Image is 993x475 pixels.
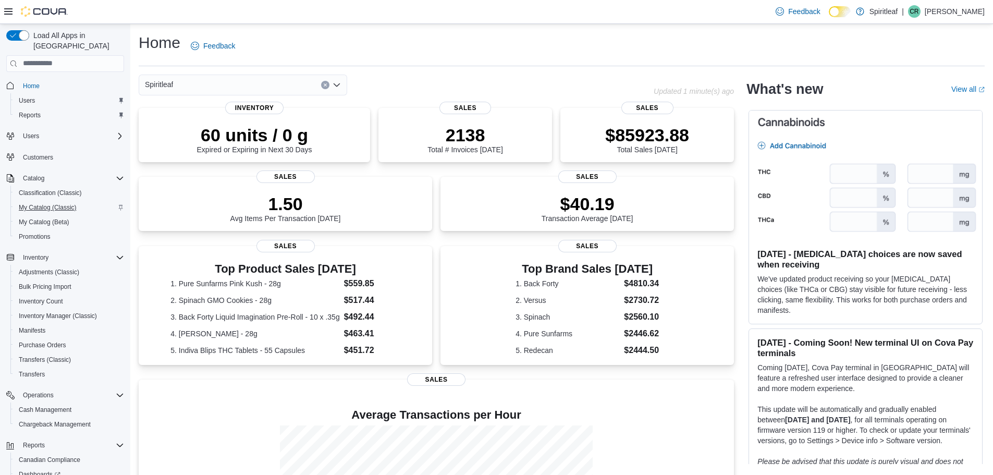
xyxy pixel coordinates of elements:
span: My Catalog (Beta) [15,216,124,228]
span: Sales [558,170,617,183]
button: Customers [2,150,128,165]
span: Classification (Classic) [19,189,82,197]
span: Users [19,130,124,142]
span: Sales [407,373,465,386]
button: Inventory [19,251,53,264]
button: Reports [2,438,128,453]
button: Catalog [19,172,48,185]
button: Clear input [321,81,329,89]
span: Transfers [15,368,124,381]
dt: 4. Pure Sunfarms [516,328,620,339]
a: Home [19,80,44,92]
dd: $451.72 [344,344,400,357]
span: My Catalog (Classic) [15,201,124,214]
span: Promotions [15,230,124,243]
a: Adjustments (Classic) [15,266,83,278]
button: My Catalog (Classic) [10,200,128,215]
button: Transfers [10,367,128,382]
svg: External link [978,87,985,93]
dt: 2. Versus [516,295,620,306]
dd: $517.44 [344,294,400,307]
span: Feedback [203,41,235,51]
h3: Top Brand Sales [DATE] [516,263,659,275]
button: Manifests [10,323,128,338]
div: Expired or Expiring in Next 30 Days [197,125,312,154]
dd: $2444.50 [624,344,659,357]
span: Sales [558,240,617,252]
span: Cash Management [19,406,71,414]
span: Customers [23,153,53,162]
a: Canadian Compliance [15,454,84,466]
dd: $2446.62 [624,327,659,340]
span: Adjustments (Classic) [15,266,124,278]
span: Inventory [19,251,124,264]
span: Transfers [19,370,45,379]
dd: $492.44 [344,311,400,323]
a: Cash Management [15,404,76,416]
span: Bulk Pricing Import [19,283,71,291]
span: Sales [621,102,673,114]
span: Dark Mode [829,17,829,18]
dt: 5. Redecan [516,345,620,356]
p: 1.50 [230,193,341,214]
span: Chargeback Management [15,418,124,431]
span: My Catalog (Classic) [19,203,77,212]
button: Canadian Compliance [10,453,128,467]
p: 60 units / 0 g [197,125,312,145]
span: Users [23,132,39,140]
button: Inventory [2,250,128,265]
span: Manifests [19,326,45,335]
span: Transfers (Classic) [15,354,124,366]
span: Transfers (Classic) [19,356,71,364]
a: Users [15,94,39,107]
button: Promotions [10,229,128,244]
span: Operations [23,391,54,399]
span: My Catalog (Beta) [19,218,69,226]
span: Reports [23,441,45,449]
img: Cova [21,6,68,17]
span: Manifests [15,324,124,337]
span: Users [15,94,124,107]
h1: Home [139,32,180,53]
a: Manifests [15,324,50,337]
span: Sales [439,102,492,114]
p: This update will be automatically and gradually enabled between , for all terminals operating on ... [757,404,974,446]
span: Inventory [23,253,48,262]
button: Inventory Count [10,294,128,309]
button: Reports [19,439,49,452]
button: Bulk Pricing Import [10,279,128,294]
a: Classification (Classic) [15,187,86,199]
span: Customers [19,151,124,164]
button: Home [2,78,128,93]
span: Purchase Orders [15,339,124,351]
h3: [DATE] - Coming Soon! New terminal UI on Cova Pay terminals [757,337,974,358]
dt: 3. Back Forty Liquid Imagination Pre-Roll - 10 x .35g [170,312,339,322]
span: Classification (Classic) [15,187,124,199]
span: Bulk Pricing Import [15,281,124,293]
span: Reports [19,439,124,452]
span: Inventory Manager (Classic) [15,310,124,322]
span: Users [19,96,35,105]
span: Reports [15,109,124,121]
span: Promotions [19,233,51,241]
div: Transaction Average [DATE] [542,193,633,223]
span: Catalog [19,172,124,185]
p: $85923.88 [605,125,689,145]
h2: What's new [746,81,823,98]
input: Dark Mode [829,6,851,17]
strong: [DATE] and [DATE] [785,416,850,424]
span: Load All Apps in [GEOGRAPHIC_DATA] [29,30,124,51]
div: Total # Invoices [DATE] [427,125,502,154]
span: Inventory Count [15,295,124,308]
button: Reports [10,108,128,123]
span: Spiritleaf [145,78,173,91]
dd: $463.41 [344,327,400,340]
dt: 2. Spinach GMO Cookies - 28g [170,295,339,306]
div: Courtney R [908,5,921,18]
dd: $2730.72 [624,294,659,307]
button: Operations [19,389,58,401]
a: Feedback [187,35,239,56]
span: Feedback [788,6,820,17]
div: Total Sales [DATE] [605,125,689,154]
a: Inventory Count [15,295,67,308]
